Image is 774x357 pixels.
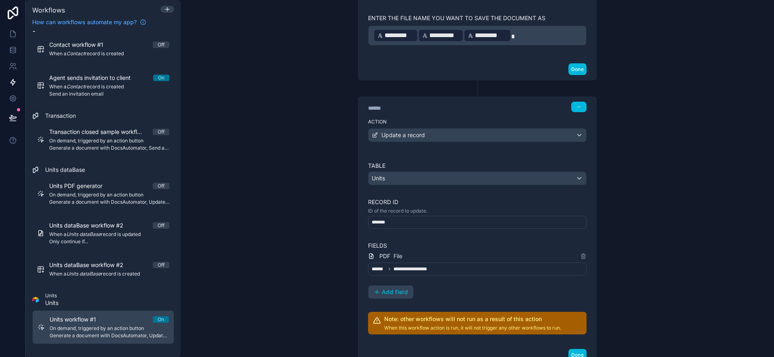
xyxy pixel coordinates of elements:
[368,162,587,170] label: Table
[384,325,561,331] p: When this workflow action is run, it will not trigger any other workflows to run.
[393,252,402,260] span: File
[29,18,150,26] a: How can workflows automate my app?
[368,242,587,250] label: Fields
[368,14,587,22] label: Enter the file name you want to save the document as
[368,171,587,185] button: Units
[368,128,587,142] button: Update a record
[32,6,65,14] span: Workflows
[384,315,561,323] h2: Note: other workflows will not run as a result of this action
[379,252,390,260] span: PDF
[368,198,587,206] label: Record ID
[368,285,414,299] button: Add field
[381,131,425,139] span: Update a record
[568,63,587,75] button: Done
[368,119,587,125] label: Action
[32,18,137,26] span: How can workflows automate my app?
[368,208,587,214] p: ID of the record to update.
[372,174,385,182] span: Units
[382,288,408,296] span: Add field
[368,286,413,299] button: Add field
